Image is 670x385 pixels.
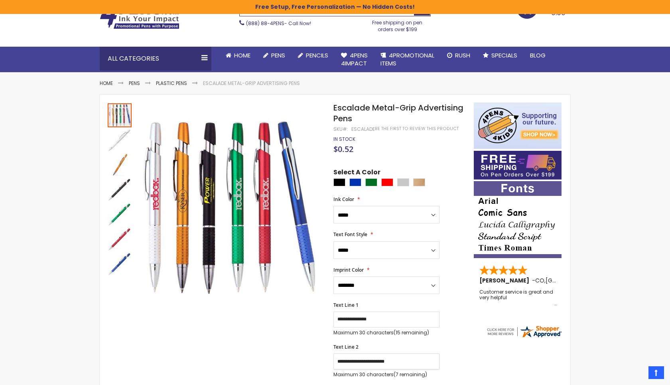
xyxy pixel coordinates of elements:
[333,102,463,124] span: Escalade Metal-Grip Advertising Pens
[648,366,664,379] a: Top
[479,289,557,306] div: Customer service is great and very helpful
[108,227,132,251] img: Escalade Metal-Grip Advertising Pens
[479,276,532,284] span: [PERSON_NAME]
[333,126,348,132] strong: SKU
[333,302,359,308] span: Text Line 1
[380,51,434,67] span: 4PROMOTIONAL ITEMS
[532,276,604,284] span: - ,
[364,16,431,32] div: Free shipping on pen orders over $199
[413,178,425,186] div: Copper
[381,178,393,186] div: Red
[219,47,257,64] a: Home
[100,47,211,71] div: All Categories
[333,344,359,350] span: Text Line 2
[486,334,562,340] a: 4pens.com certificate URL
[140,114,323,296] img: Escalade Metal-Grip Advertising Pens
[129,80,140,87] a: Pens
[108,252,132,276] img: Escalade Metal-Grip Advertising Pens
[156,80,187,87] a: Plastic Pens
[333,196,354,203] span: Ink Color
[394,329,429,336] span: (15 remaining)
[306,51,328,59] span: Pencils
[365,178,377,186] div: Green
[474,181,562,258] img: font-personalization-examples
[108,153,132,177] img: Escalade Metal-Grip Advertising Pens
[397,178,409,186] div: Silver
[455,51,470,59] span: Rush
[333,168,380,179] span: Select A Color
[491,51,517,59] span: Specials
[535,276,544,284] span: CO
[246,20,311,27] span: - Call Now!
[335,47,374,73] a: 4Pens4impact
[477,47,524,64] a: Specials
[257,47,292,64] a: Pens
[333,231,367,238] span: Text Font Style
[374,47,441,73] a: 4PROMOTIONALITEMS
[108,127,132,152] div: Escalade Metal-Grip Advertising Pens
[108,202,132,226] img: Escalade Metal-Grip Advertising Pens
[333,267,364,273] span: Imprint Color
[100,80,113,87] a: Home
[349,178,361,186] div: Blue
[474,151,562,180] img: Free shipping on orders over $199
[333,330,439,336] p: Maximum 30 characters
[375,126,459,132] a: Be the first to review this product
[474,103,562,149] img: 4pens 4 kids
[108,251,132,276] div: Escalade Metal-Grip Advertising Pens
[292,47,335,64] a: Pencils
[108,178,132,201] img: Escalade Metal-Grip Advertising Pens
[108,128,132,152] img: Escalade Metal-Grip Advertising Pens
[486,324,562,339] img: 4pens.com widget logo
[100,4,179,29] img: 4Pens Custom Pens and Promotional Products
[530,51,546,59] span: Blog
[271,51,285,59] span: Pens
[333,178,345,186] div: Black
[524,47,552,64] a: Blog
[203,80,300,87] li: Escalade Metal-Grip Advertising Pens
[341,51,368,67] span: 4Pens 4impact
[333,136,355,142] span: In stock
[108,226,132,251] div: Escalade Metal-Grip Advertising Pens
[351,126,375,132] div: Escalade
[333,144,353,154] span: $0.52
[234,51,250,59] span: Home
[546,276,604,284] span: [GEOGRAPHIC_DATA]
[108,201,132,226] div: Escalade Metal-Grip Advertising Pens
[441,47,477,64] a: Rush
[394,371,427,378] span: (7 remaining)
[108,103,132,127] div: Escalade Metal-Grip Advertising Pens
[333,371,439,378] p: Maximum 30 characters
[108,152,132,177] div: Escalade Metal-Grip Advertising Pens
[333,136,355,142] div: Availability
[246,20,284,27] a: (888) 88-4PENS
[108,177,132,201] div: Escalade Metal-Grip Advertising Pens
